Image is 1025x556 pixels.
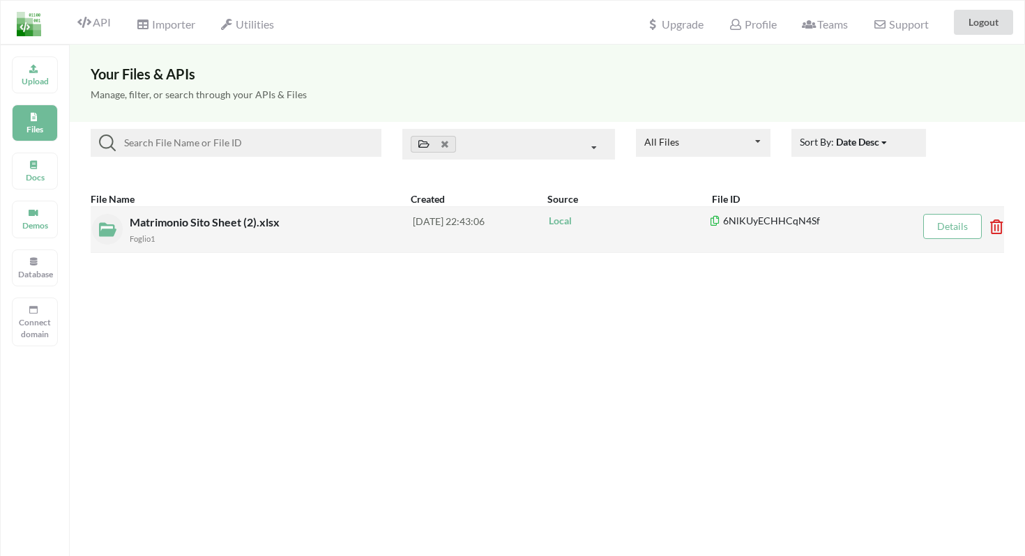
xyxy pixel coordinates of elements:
[709,214,907,228] p: 6NlKUyECHHCqN4Sf
[18,171,52,183] p: Docs
[954,10,1013,35] button: Logout
[800,136,888,148] span: Sort By:
[91,89,1004,101] h5: Manage, filter, or search through your APIs & Files
[77,15,111,29] span: API
[18,123,52,135] p: Files
[130,234,155,243] small: Foglio1
[91,65,1004,82] h3: Your Files & APIs
[413,214,548,245] div: [DATE] 22:43:06
[18,268,52,280] p: Database
[873,19,928,30] span: Support
[18,316,52,340] p: Connect domain
[547,193,578,205] b: Source
[17,12,41,36] img: LogoIcon.png
[802,17,848,31] span: Teams
[411,193,445,205] b: Created
[937,220,968,232] a: Details
[836,134,879,149] div: Date Desc
[130,215,282,229] span: Matrimonio Sito Sheet (2).xlsx
[116,134,376,151] input: Search File Name or File ID
[923,214,982,239] button: Details
[646,19,704,30] span: Upgrade
[92,214,116,238] img: localFileIcon.eab6d1cc.svg
[712,193,740,205] b: File ID
[18,219,52,231] p: Demos
[549,214,709,228] p: Local
[136,17,195,31] span: Importer
[729,17,776,31] span: Profile
[220,17,274,31] span: Utilities
[91,193,135,205] b: File Name
[99,134,116,151] img: searchIcon.svg
[644,137,679,147] div: All Files
[18,75,52,87] p: Upload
